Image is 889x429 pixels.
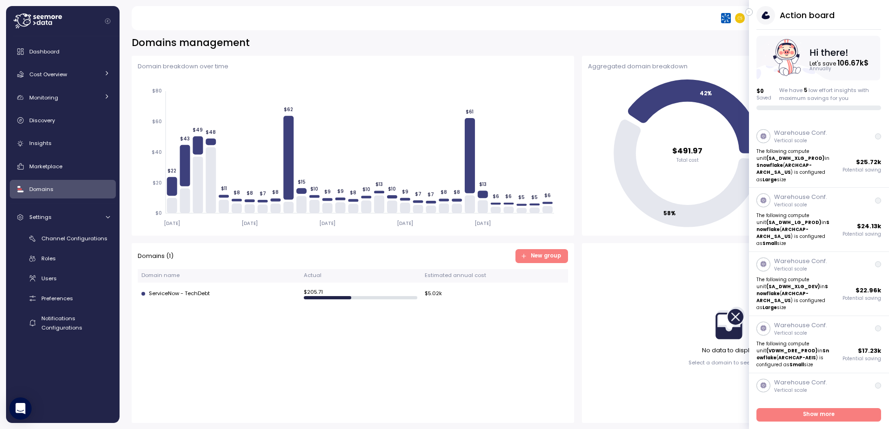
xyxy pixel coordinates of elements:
[10,65,116,84] a: Cost Overview
[441,190,447,196] tspan: $8
[234,190,240,196] tspan: $8
[300,283,421,305] td: $ 205.71
[672,145,702,156] tspan: $491.97
[749,188,889,252] a: Warehouse Conf.Vertical scaleThe following compute unit(SA_DWH_LG_PROD)inSnowflake(ARCHCAP-ARCH_S...
[856,158,882,167] p: $ 25.72k
[300,269,421,283] th: Actual
[803,409,835,421] span: Show more
[763,177,777,183] strong: Large
[10,88,116,107] a: Monitoring
[721,13,731,23] img: 68790ce639d2d68da1992664.PNG
[475,220,491,226] tspan: [DATE]
[515,249,568,263] button: New group
[774,330,827,337] p: Vertical scale
[397,220,414,226] tspan: [DATE]
[454,190,460,196] tspan: $8
[10,42,116,61] a: Dashboard
[29,185,53,193] span: Domains
[757,348,829,361] strong: Snowflake
[425,289,564,299] div: $ 5.02k
[774,202,827,208] p: Vertical scale
[388,186,396,192] tspan: $10
[767,219,822,225] strong: (SA_DWH_LG_PROD)
[41,235,107,242] span: Channel Configurations
[774,138,827,144] p: Vertical scale
[757,219,830,232] strong: Snowflake
[362,187,370,193] tspan: $10
[774,378,827,387] p: Warehouse Conf.
[10,291,116,306] a: Preferences
[749,316,889,373] a: Warehouse Conf.Vertical scaleThe following compute unit(VDWH_DRE_PROD)inSnowflake(ARCHCAP-AEIS) i...
[41,295,73,302] span: Preferences
[774,128,827,138] p: Warehouse Conf.
[588,62,871,71] p: Aggregated domain breakdown
[767,348,818,354] strong: (VDWH_DRE_PROD)
[221,186,227,192] tspan: $11
[350,190,356,196] tspan: $8
[531,194,538,200] tspan: $5
[375,182,383,188] tspan: $13
[41,315,82,331] span: Notifications Configurations
[810,58,869,68] text: Let's save
[843,295,882,302] p: Potential saving
[780,9,835,21] h3: Action board
[757,408,882,422] a: Show more
[774,257,827,266] p: Warehouse Conf.
[10,180,116,198] a: Domains
[152,119,162,125] tspan: $60
[676,157,699,163] tspan: Total cost
[319,220,335,226] tspan: [DATE]
[810,66,832,72] text: Annually
[757,162,783,168] strong: Snowflake
[29,163,62,170] span: Marketplace
[857,222,882,231] p: $ 24.13k
[856,286,882,295] p: $ 22.96k
[790,362,804,368] strong: Small
[774,387,827,394] p: Vertical scale
[763,304,777,310] strong: Large
[164,220,180,226] tspan: [DATE]
[10,231,116,246] a: Channel Configurations
[193,127,203,133] tspan: $49
[132,36,250,50] h2: Domains management
[138,269,300,283] th: Domain name
[544,193,551,199] tspan: $6
[141,290,296,298] div: ServiceNow - TechDebt
[804,86,807,94] span: 5
[763,240,777,246] strong: Small
[29,117,55,124] span: Discovery
[757,226,809,239] strong: ARCHCAP-ARCH_SA_US
[337,189,344,195] tspan: $9
[247,191,253,197] tspan: $8
[843,231,882,238] p: Potential saving
[767,284,821,290] strong: (SA_DWH_XLG_DEV)
[843,356,882,362] p: Potential saving
[41,255,56,262] span: Roles
[843,167,882,173] p: Potential saving
[688,359,770,366] p: Select a domain to see details
[272,189,279,195] tspan: $8
[702,346,757,355] p: No data to display
[310,186,318,192] tspan: $10
[155,211,162,217] tspan: $0
[779,86,882,102] div: We have low effort insights with maximum savings for you
[774,192,827,202] p: Warehouse Conf.
[241,220,258,226] tspan: [DATE]
[29,71,67,78] span: Cost Overview
[415,191,421,197] tspan: $7
[29,94,58,101] span: Monitoring
[180,136,190,142] tspan: $43
[749,252,889,316] a: Warehouse Conf.Vertical scaleThe following compute unit(SA_DWH_XLG_DEV)inSnowflake(ARCHCAP-ARCH_S...
[153,180,162,186] tspan: $20
[10,157,116,176] a: Marketplace
[41,275,57,282] span: Users
[774,321,827,330] p: Warehouse Conf.
[10,111,116,130] a: Discovery
[428,192,434,198] tspan: $7
[421,269,568,283] th: Estimated annual cost
[767,155,825,161] strong: (SA_DWH_XLG_PROD)
[858,346,882,356] p: $ 17.23k
[735,13,745,23] img: 30f31bb3582bac9e5ca6f973bf708204
[29,48,60,55] span: Dashboard
[138,251,174,261] p: Domains ( 1 )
